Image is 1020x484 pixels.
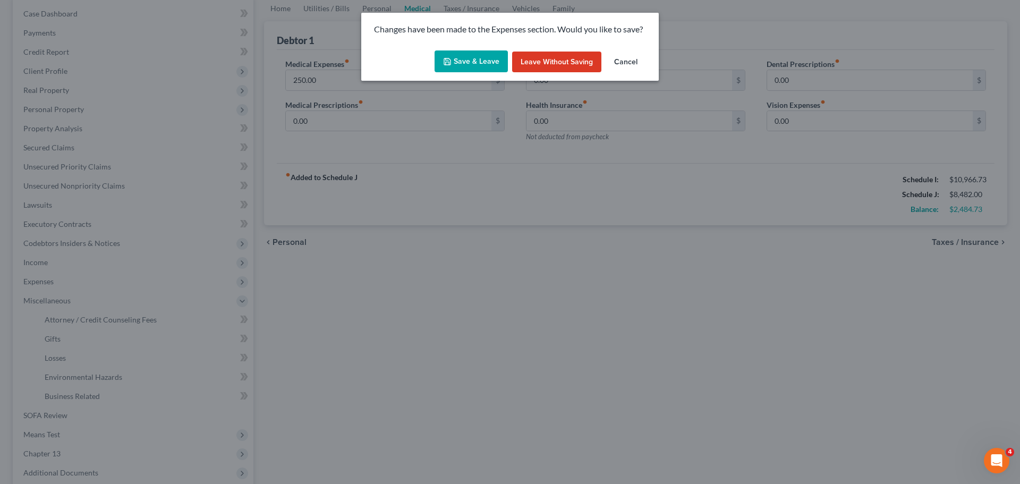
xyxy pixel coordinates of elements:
p: Changes have been made to the Expenses section. Would you like to save? [374,23,646,36]
button: Cancel [606,52,646,73]
span: 4 [1006,448,1014,456]
button: Leave without Saving [512,52,601,73]
button: Save & Leave [435,50,508,73]
iframe: Intercom live chat [984,448,1009,473]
